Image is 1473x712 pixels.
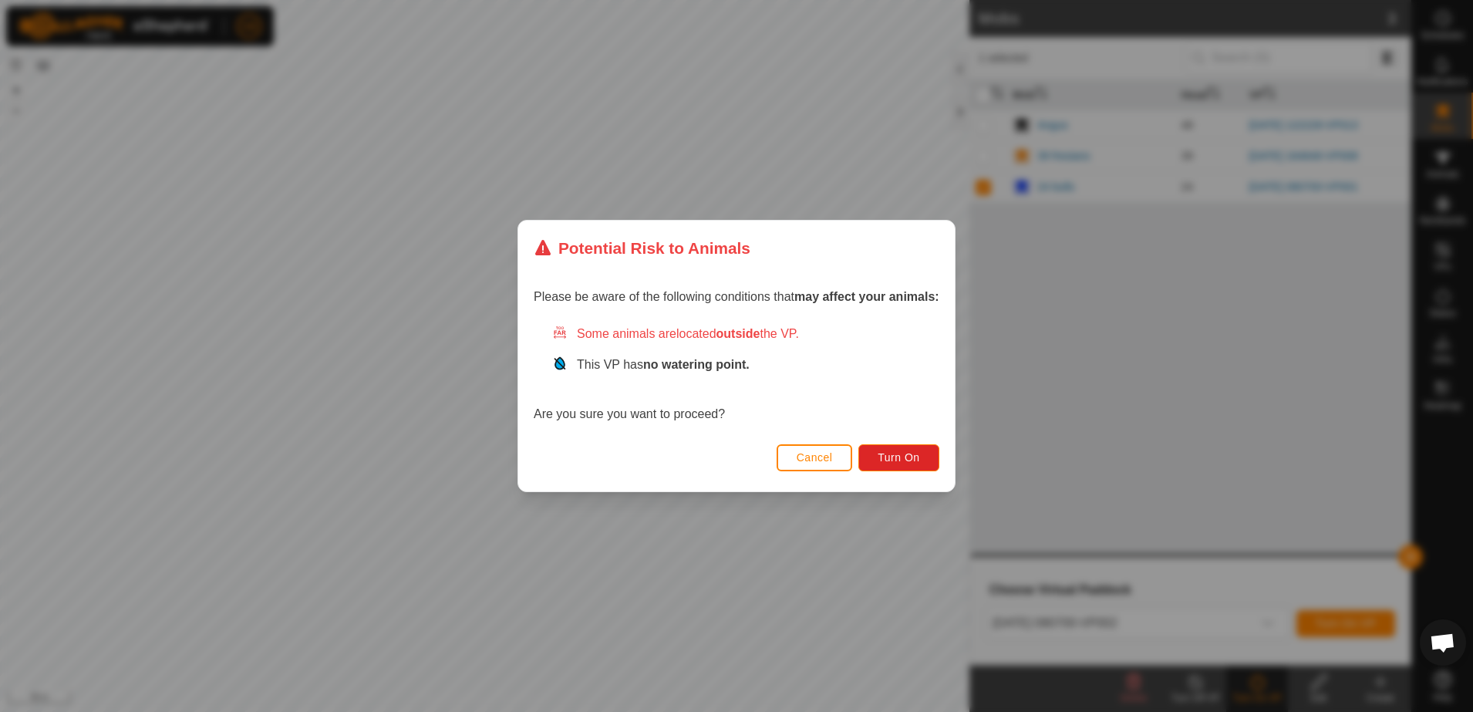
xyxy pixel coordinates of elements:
[534,325,939,423] div: Are you sure you want to proceed?
[534,290,939,303] span: Please be aware of the following conditions that
[794,290,939,303] strong: may affect your animals:
[797,451,833,464] span: Cancel
[643,358,750,371] strong: no watering point.
[859,444,939,471] button: Turn On
[534,236,750,260] div: Potential Risk to Animals
[878,451,920,464] span: Turn On
[577,358,750,371] span: This VP has
[1420,619,1466,666] a: Open chat
[777,444,853,471] button: Cancel
[552,325,939,343] div: Some animals are
[716,327,760,340] strong: outside
[676,327,799,340] span: located the VP.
